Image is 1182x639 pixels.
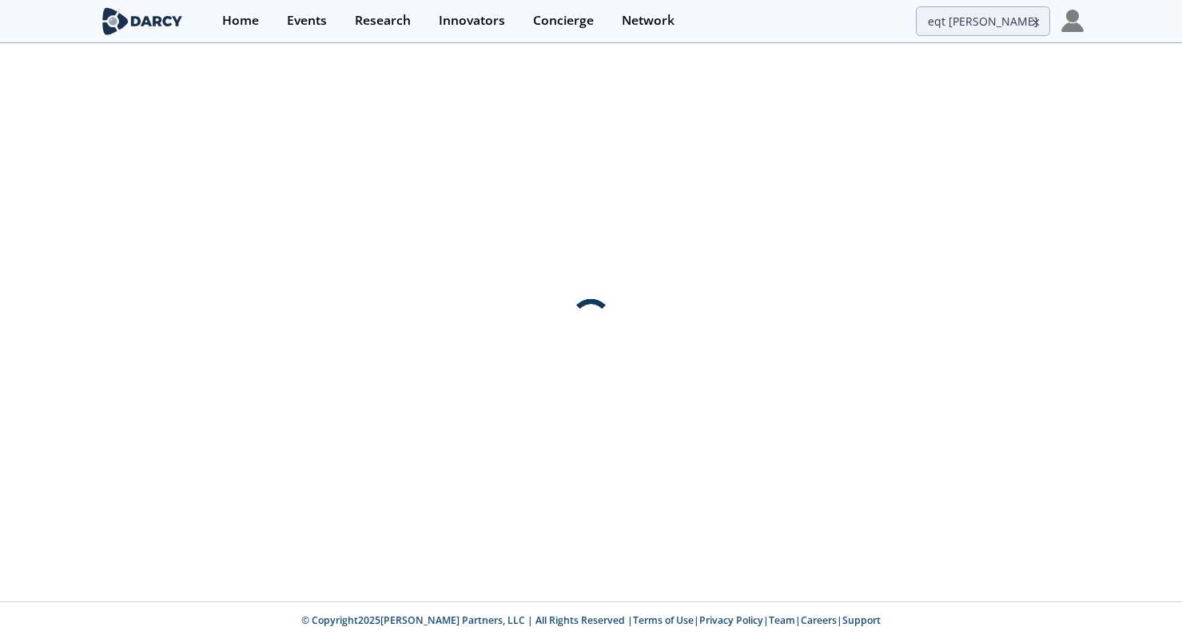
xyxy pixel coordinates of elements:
p: © Copyright 2025 [PERSON_NAME] Partners, LLC | All Rights Reserved | | | | | [38,613,1144,628]
a: Careers [801,613,837,627]
img: Profile [1061,10,1084,32]
div: Research [355,14,411,27]
a: Support [842,613,881,627]
a: Terms of Use [633,613,694,627]
img: logo-wide.svg [99,7,186,35]
a: Privacy Policy [699,613,763,627]
a: Team [769,613,795,627]
iframe: chat widget [1115,575,1166,623]
div: Home [222,14,259,27]
div: Concierge [533,14,594,27]
input: Advanced Search [916,6,1050,36]
div: Innovators [439,14,505,27]
div: Network [622,14,675,27]
div: Events [287,14,327,27]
